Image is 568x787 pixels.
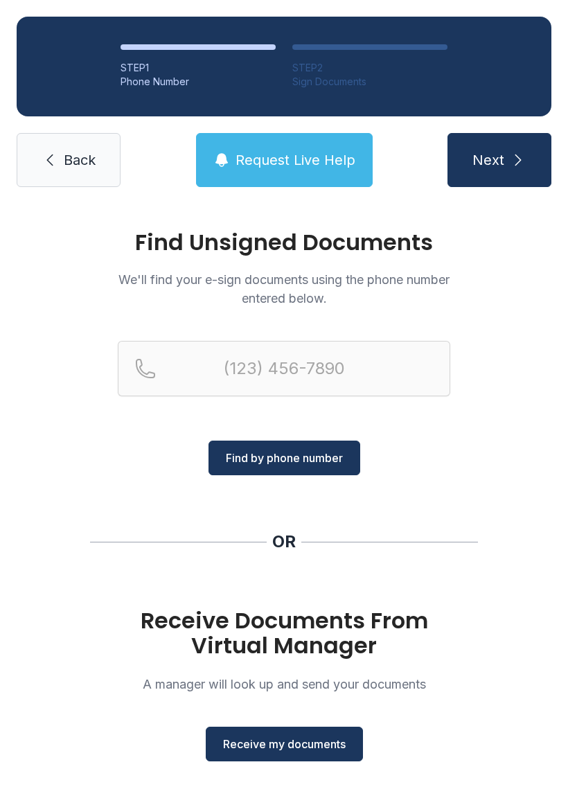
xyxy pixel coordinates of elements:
[64,150,96,170] span: Back
[226,450,343,466] span: Find by phone number
[121,75,276,89] div: Phone Number
[118,270,450,308] p: We'll find your e-sign documents using the phone number entered below.
[472,150,504,170] span: Next
[118,675,450,693] p: A manager will look up and send your documents
[272,531,296,553] div: OR
[118,608,450,658] h1: Receive Documents From Virtual Manager
[118,341,450,396] input: Reservation phone number
[292,61,447,75] div: STEP 2
[121,61,276,75] div: STEP 1
[223,736,346,752] span: Receive my documents
[292,75,447,89] div: Sign Documents
[118,231,450,254] h1: Find Unsigned Documents
[236,150,355,170] span: Request Live Help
